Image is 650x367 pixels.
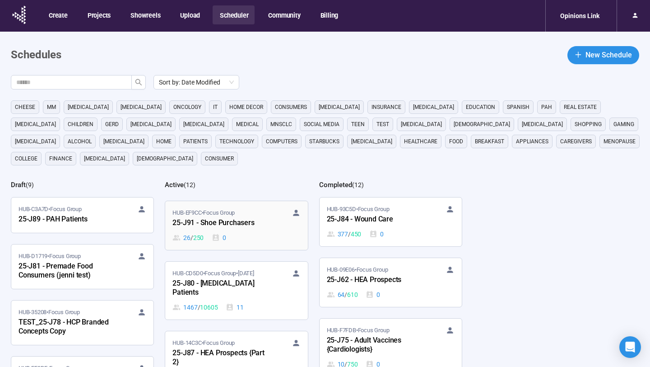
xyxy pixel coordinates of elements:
[213,5,255,24] button: Scheduler
[135,79,142,86] span: search
[11,301,153,345] a: HUB-35208•Focus GroupTEST_25-J78 - HCP Branded Concepts Copy
[541,103,552,112] span: PAH
[42,5,74,24] button: Create
[376,120,389,129] span: Test
[327,205,390,214] span: HUB-93C5D • Focus Group
[19,205,82,214] span: HUB-C3A7D • Focus Group
[131,75,146,89] button: search
[213,103,218,112] span: it
[183,120,224,129] span: [MEDICAL_DATA]
[105,120,119,129] span: GERD
[165,201,307,250] a: HUB-EF9CC•Focus Group25-J91 - Shoe Purchasers26 / 2500
[507,103,529,112] span: Spanish
[319,181,352,189] h2: Completed
[212,233,226,243] div: 0
[26,181,34,188] span: ( 9 )
[19,317,118,338] div: TEST_25-J78 - HCP Branded Concepts Copy
[619,336,641,358] div: Open Intercom Messenger
[11,47,61,64] h1: Schedules
[560,137,592,146] span: caregivers
[567,46,639,64] button: plusNew Schedule
[261,5,306,24] button: Community
[123,5,167,24] button: Showreels
[15,137,56,146] span: [MEDICAL_DATA]
[11,198,153,233] a: HUB-C3A7D•Focus Group25-J89 - PAH Patients
[226,302,244,312] div: 11
[238,270,254,277] time: [DATE]
[49,154,72,163] span: finance
[371,103,401,112] span: Insurance
[80,5,117,24] button: Projects
[327,229,362,239] div: 377
[522,120,563,129] span: [MEDICAL_DATA]
[11,245,153,289] a: HUB-D1719•Focus Group25-J81 - Premade Food Consumers (jenni test)
[319,103,360,112] span: [MEDICAL_DATA]
[159,75,234,89] span: Sort by: Date Modified
[401,120,442,129] span: [MEDICAL_DATA]
[351,137,392,146] span: [MEDICAL_DATA]
[137,154,193,163] span: [DEMOGRAPHIC_DATA]
[351,120,365,129] span: Teen
[130,120,172,129] span: [MEDICAL_DATA]
[344,290,347,300] span: /
[475,137,504,146] span: breakfast
[183,137,208,146] span: Patients
[15,120,56,129] span: [MEDICAL_DATA]
[309,137,339,146] span: starbucks
[15,103,35,112] span: cheese
[516,137,548,146] span: appliances
[172,269,254,278] span: HUB-CD5D0 • Focus Group •
[193,233,204,243] span: 250
[15,154,37,163] span: college
[19,214,118,226] div: 25-J89 - PAH Patients
[320,198,462,246] a: HUB-93C5D•Focus Group25-J84 - Wound Care377 / 4500
[172,217,272,229] div: 25-J91 - Shoe Purchasers
[165,181,184,189] h2: Active
[121,103,162,112] span: [MEDICAL_DATA]
[327,274,426,286] div: 25-J62 - HEA Prospects
[454,120,510,129] span: [DEMOGRAPHIC_DATA]
[352,181,364,188] span: ( 12 )
[219,137,254,146] span: technology
[173,5,206,24] button: Upload
[404,137,437,146] span: healthcare
[229,103,263,112] span: home decor
[275,103,307,112] span: consumers
[165,262,307,320] a: HUB-CD5D0•Focus Group•[DATE]25-J80 - [MEDICAL_DATA] Patients1467 / 1060511
[564,103,597,112] span: real estate
[449,137,463,146] span: Food
[11,181,26,189] h2: Draft
[327,214,426,226] div: 25-J84 - Wound Care
[413,103,454,112] span: [MEDICAL_DATA]
[172,233,204,243] div: 26
[19,261,118,282] div: 25-J81 - Premade Food Consumers (jenni test)
[304,120,339,129] span: social media
[19,308,80,317] span: HUB-35208 • Focus Group
[585,49,632,61] span: New Schedule
[184,181,195,188] span: ( 12 )
[348,229,351,239] span: /
[613,120,634,129] span: gaming
[19,252,81,261] span: HUB-D1719 • Focus Group
[47,103,56,112] span: MM
[366,290,380,300] div: 0
[327,326,390,335] span: HUB-F7FDB • Focus Group
[205,154,234,163] span: consumer
[555,7,605,24] div: Opinions Link
[236,120,259,129] span: medical
[68,120,93,129] span: children
[172,278,272,299] div: 25-J80 - [MEDICAL_DATA] Patients
[173,103,201,112] span: oncology
[369,229,384,239] div: 0
[575,51,582,58] span: plus
[172,208,235,217] span: HUB-EF9CC • Focus Group
[266,137,297,146] span: computers
[84,154,125,163] span: [MEDICAL_DATA]
[327,335,426,356] div: 25-J75 - Adult Vaccines {Cardiologists}
[172,339,235,348] span: HUB-14C3C • Focus Group
[320,258,462,307] a: HUB-09E06•Focus Group25-J62 - HEA Prospects64 / 6100
[200,302,218,312] span: 10605
[190,233,193,243] span: /
[466,103,495,112] span: education
[172,302,218,312] div: 1467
